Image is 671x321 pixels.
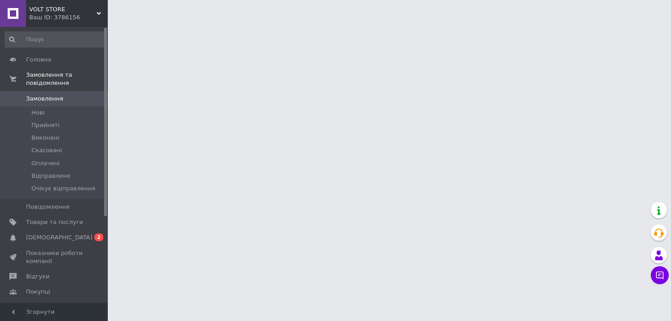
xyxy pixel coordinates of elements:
[651,266,669,284] button: Чат з покупцем
[26,218,83,226] span: Товари та послуги
[31,172,71,180] span: Відправлено
[31,185,95,193] span: Очікує відправлення
[26,288,50,296] span: Покупці
[29,13,108,22] div: Ваш ID: 3786156
[26,71,108,87] span: Замовлення та повідомлення
[26,95,63,103] span: Замовлення
[31,134,59,142] span: Виконані
[31,121,59,129] span: Прийняті
[31,109,44,117] span: Нові
[29,5,97,13] span: VOLT STORE
[26,203,70,211] span: Повідомлення
[26,233,93,242] span: [DEMOGRAPHIC_DATA]
[94,233,103,241] span: 2
[26,273,49,281] span: Відгуки
[31,159,60,167] span: Оплачені
[31,146,62,154] span: Скасовані
[4,31,106,48] input: Пошук
[26,249,83,265] span: Показники роботи компанії
[26,56,51,64] span: Головна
